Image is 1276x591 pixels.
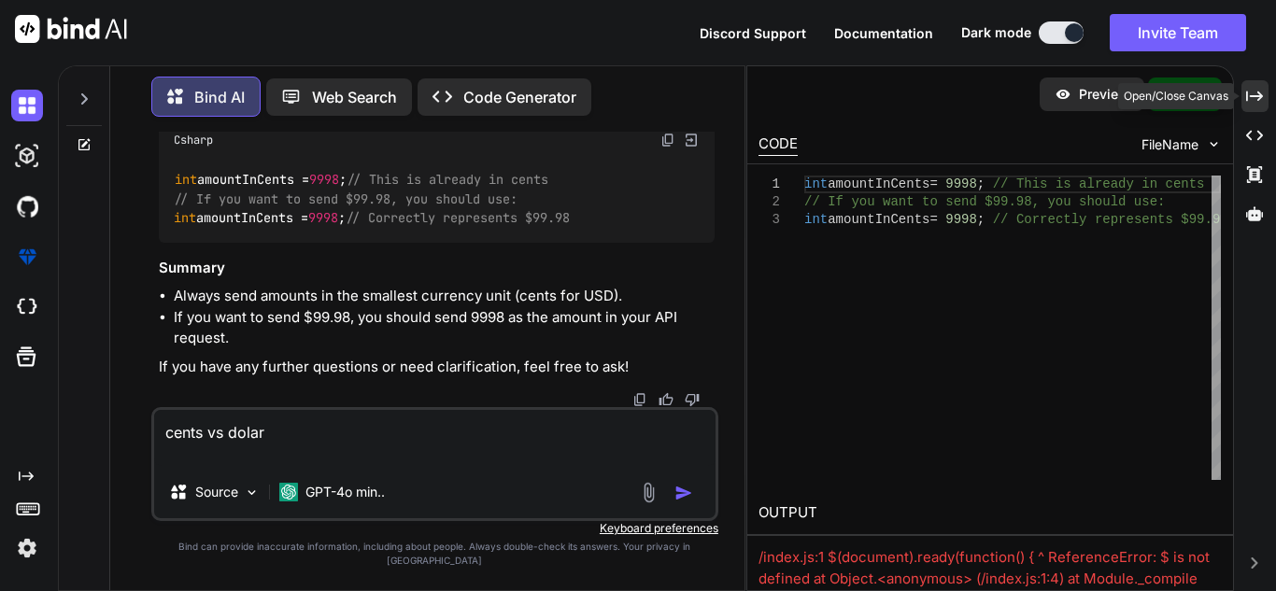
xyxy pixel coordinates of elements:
[11,291,43,323] img: cloudideIcon
[700,23,806,43] button: Discord Support
[759,193,780,211] div: 2
[1079,85,1129,104] p: Preview
[804,194,1165,209] span: // If you want to send $99.98, you should use:
[1206,136,1222,152] img: chevron down
[828,212,929,227] span: amountInCents
[747,491,1233,535] h2: OUTPUT
[159,258,715,279] h3: Summary
[312,86,397,108] p: Web Search
[977,176,985,191] span: ;
[834,23,933,43] button: Documentation
[674,484,693,502] img: icon
[175,172,197,189] span: int
[174,286,715,307] li: Always send amounts in the smallest currency unit (cents for USD).
[195,483,238,501] p: Source
[945,212,977,227] span: 9998
[700,25,806,41] span: Discord Support
[685,392,700,407] img: dislike
[11,241,43,273] img: premium
[804,212,828,227] span: int
[174,190,517,207] span: // If you want to send $99.98, you should use:
[1110,14,1246,51] button: Invite Team
[305,483,385,501] p: GPT-4o min..
[11,140,43,172] img: darkAi-studio
[632,392,647,407] img: copy
[834,25,933,41] span: Documentation
[244,485,260,500] img: Pick Models
[961,23,1031,42] span: Dark mode
[174,209,196,226] span: int
[977,212,985,227] span: ;
[929,176,937,191] span: =
[346,209,570,226] span: // Correctly represents $99.98
[174,133,213,148] span: Csharp
[11,190,43,222] img: githubDark
[347,172,548,189] span: // This is already in cents
[15,15,127,43] img: Bind AI
[174,170,571,228] code: amountInCents = ; amountInCents = ;
[308,209,338,226] span: 9998
[159,357,715,378] p: If you have any further questions or need clarification, feel free to ask!
[993,212,1228,227] span: // Correctly represents $99.98
[660,133,675,148] img: copy
[683,132,700,148] img: Open in Browser
[154,410,716,466] textarea: cents vs dolar
[174,307,715,349] li: If you want to send $99.98, you should send 9998 as the amount in your API request.
[151,521,718,536] p: Keyboard preferences
[945,176,977,191] span: 9998
[279,483,298,501] img: GPT-4o mini
[1055,86,1071,103] img: preview
[993,176,1205,191] span: // This is already in cents
[309,172,339,189] span: 9998
[759,176,780,193] div: 1
[804,176,828,191] span: int
[11,90,43,121] img: darkChat
[463,86,576,108] p: Code Generator
[11,532,43,564] img: settings
[759,211,780,229] div: 3
[1118,83,1234,109] div: Open/Close Canvas
[828,176,929,191] span: amountInCents
[638,482,659,503] img: attachment
[194,86,245,108] p: Bind AI
[659,392,673,407] img: like
[151,540,718,568] p: Bind can provide inaccurate information, including about people. Always double-check its answers....
[759,134,798,156] div: CODE
[929,212,937,227] span: =
[1141,135,1198,154] span: FileName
